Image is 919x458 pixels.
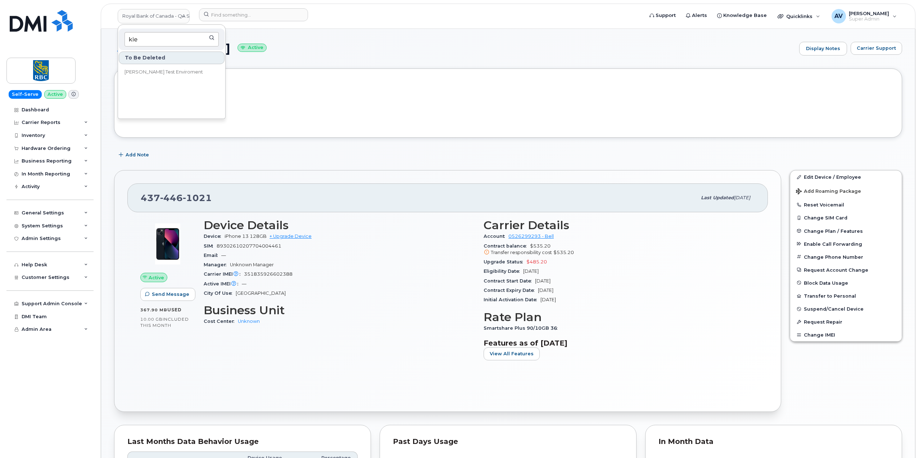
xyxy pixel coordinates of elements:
[167,307,182,312] span: used
[857,45,896,52] span: Carrier Support
[523,268,539,274] span: [DATE]
[484,325,561,331] span: Smartshare Plus 90/10GB 36
[526,259,547,264] span: $485.20
[244,271,293,277] span: 351835926602388
[204,234,225,239] span: Device
[484,259,526,264] span: Upgrade Status
[790,237,902,250] button: Enable Call Forwarding
[204,281,242,286] span: Active IMEI
[127,96,889,105] h3: Tags List
[125,32,219,46] input: Search
[204,319,238,324] span: Cost Center
[490,350,534,357] span: View All Features
[484,234,508,239] span: Account
[204,304,475,317] h3: Business Unit
[484,243,755,256] span: $535.20
[484,268,523,274] span: Eligibility Date
[242,281,246,286] span: —
[790,315,902,328] button: Request Repair
[217,243,281,249] span: 89302610207704004461
[183,192,212,203] span: 1021
[790,328,902,341] button: Change IMEI
[790,289,902,302] button: Transfer to Personal
[152,291,189,298] span: Send Message
[270,234,312,239] a: + Upgrade Device
[484,297,540,302] span: Initial Activation Date
[491,250,552,255] span: Transfer responsibility cost
[851,42,902,55] button: Carrier Support
[658,438,889,445] div: In Month Data
[393,438,623,445] div: Past Days Usage
[221,253,226,258] span: —
[553,250,574,255] span: $535.20
[799,42,847,55] a: Display Notes
[790,263,902,276] button: Request Account Change
[225,234,267,239] span: iPhone 13 128GB
[484,219,755,232] h3: Carrier Details
[140,317,163,322] span: 10.00 GB
[790,211,902,224] button: Change SIM Card
[701,195,734,200] span: Last updated
[119,65,225,79] a: [PERSON_NAME] Test Enviroment
[790,183,902,198] button: Add Roaming Package
[538,288,553,293] span: [DATE]
[804,228,863,234] span: Change Plan / Features
[160,192,183,203] span: 446
[484,243,530,249] span: Contract balance
[140,316,189,328] span: included this month
[140,307,167,312] span: 367.90 MB
[204,271,244,277] span: Carrier IMEI
[140,288,195,301] button: Send Message
[484,288,538,293] span: Contract Expiry Date
[204,219,475,232] h3: Device Details
[146,222,189,266] img: image20231002-4137094-11ngalm.jpeg
[535,278,551,284] span: [DATE]
[790,276,902,289] button: Block Data Usage
[237,44,267,52] small: Active
[484,339,755,347] h3: Features as of [DATE]
[238,319,260,324] a: Unknown
[790,198,902,211] button: Reset Voicemail
[790,302,902,315] button: Suspend/Cancel Device
[236,290,286,296] span: [GEOGRAPHIC_DATA]
[540,297,556,302] span: [DATE]
[149,274,164,281] span: Active
[790,170,902,183] a: Edit Device / Employee
[114,148,155,161] button: Add Note
[230,262,274,267] span: Unknown Manager
[484,347,540,360] button: View All Features
[804,306,864,312] span: Suspend/Cancel Device
[734,195,750,200] span: [DATE]
[126,151,149,158] span: Add Note
[204,253,221,258] span: Email
[790,250,902,263] button: Change Phone Number
[141,192,212,203] span: 437
[119,52,225,64] div: To Be Deleted
[484,278,535,284] span: Contract Start Date
[796,188,861,195] span: Add Roaming Package
[127,438,358,445] div: Last Months Data Behavior Usage
[484,311,755,324] h3: Rate Plan
[804,241,862,246] span: Enable Call Forwarding
[204,262,230,267] span: Manager
[204,243,217,249] span: SIM
[790,224,902,237] button: Change Plan / Features
[508,234,554,239] a: 0526299293 - Bell
[125,68,203,76] span: [PERSON_NAME] Test Enviroment
[204,290,236,296] span: City Of Use
[114,42,796,55] h1: [PERSON_NAME]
